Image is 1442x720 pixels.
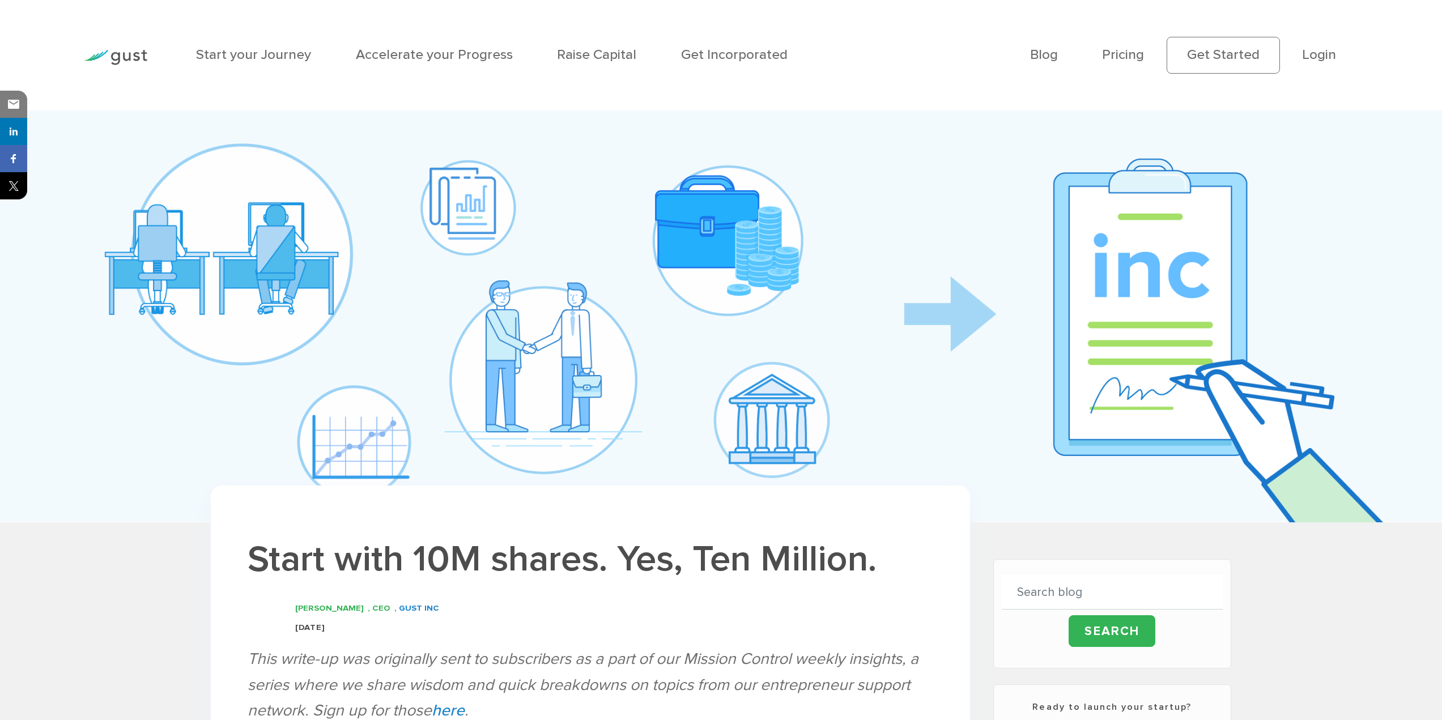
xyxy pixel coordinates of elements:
h1: Start with 10M shares. Yes, Ten Million. [248,535,933,583]
input: Search blog [1002,575,1223,610]
h3: Ready to launch your startup? [1002,700,1223,714]
a: Get Incorporated [681,46,788,63]
a: Raise Capital [557,46,636,63]
span: [DATE] [295,622,325,632]
a: Blog [1030,46,1058,63]
a: here [432,701,465,720]
input: Search [1069,615,1155,646]
img: Gust Logo [84,50,147,65]
a: Accelerate your Progress [356,46,513,63]
a: Pricing [1102,46,1144,63]
a: Start your Journey [196,46,311,63]
span: , Gust INC [394,603,439,613]
em: This write-up was originally sent to subscribers as a part of our Mission Control weekly insights... [248,649,918,720]
span: , CEO [368,603,390,613]
a: Get Started [1167,37,1280,73]
a: Login [1302,46,1336,63]
span: [PERSON_NAME] [295,603,364,613]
